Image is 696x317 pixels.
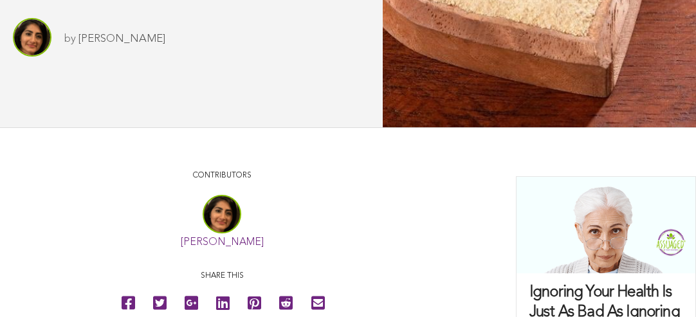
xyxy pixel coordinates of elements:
span: by [64,33,76,44]
p: Share this [13,270,431,282]
iframe: Chat Widget [632,255,696,317]
img: Sitara Darvish [13,18,51,57]
a: [PERSON_NAME] [181,237,264,248]
a: [PERSON_NAME] [78,33,165,44]
p: CONTRIBUTORS [13,170,431,182]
